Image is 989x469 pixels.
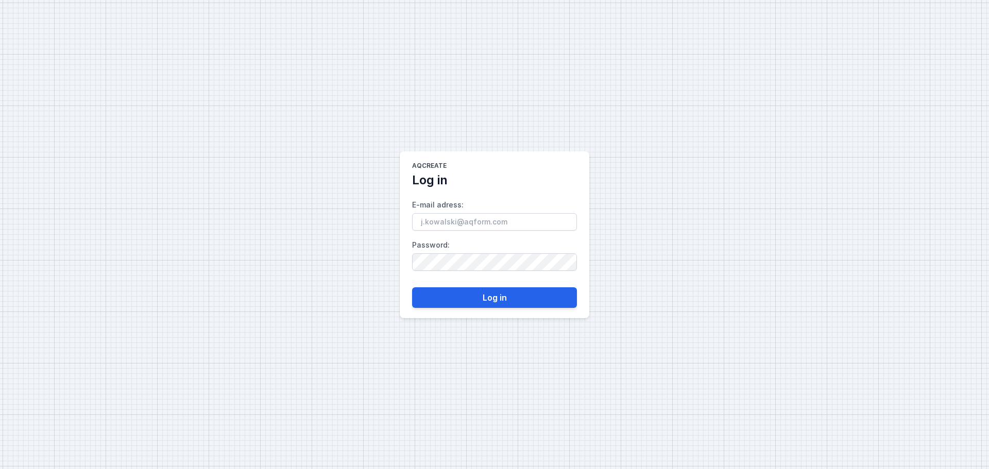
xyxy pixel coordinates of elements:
h2: Log in [412,172,448,188]
h1: AQcreate [412,162,447,172]
label: E-mail adress : [412,197,577,231]
input: Password: [412,253,577,271]
label: Password : [412,237,577,271]
button: Log in [412,287,577,308]
input: E-mail adress: [412,213,577,231]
